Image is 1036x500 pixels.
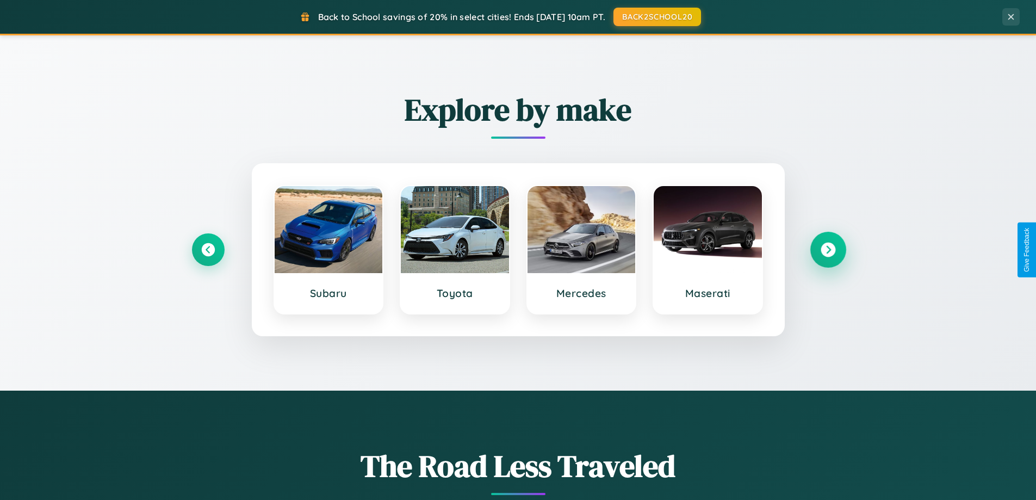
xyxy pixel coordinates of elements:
[318,11,605,22] span: Back to School savings of 20% in select cities! Ends [DATE] 10am PT.
[538,287,625,300] h3: Mercedes
[613,8,701,26] button: BACK2SCHOOL20
[192,445,845,487] h1: The Road Less Traveled
[412,287,498,300] h3: Toyota
[1023,228,1031,272] div: Give Feedback
[286,287,372,300] h3: Subaru
[192,89,845,131] h2: Explore by make
[665,287,751,300] h3: Maserati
